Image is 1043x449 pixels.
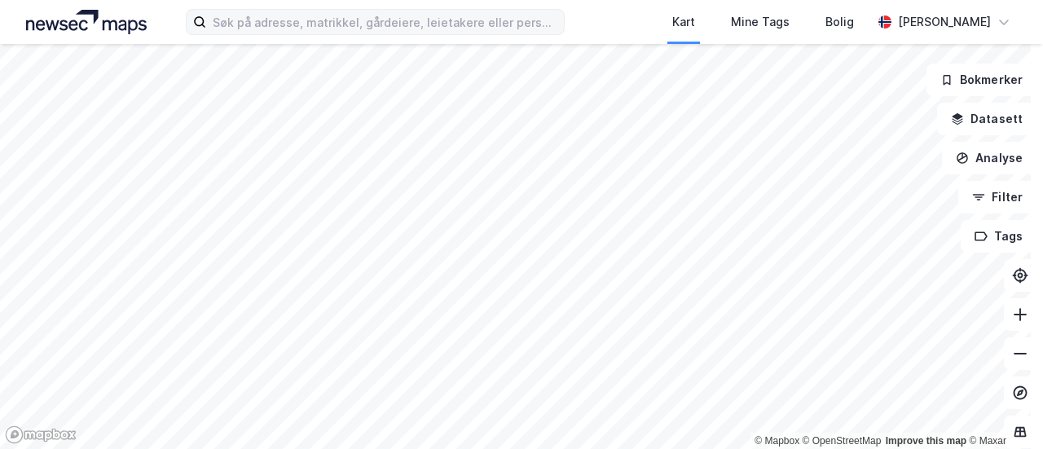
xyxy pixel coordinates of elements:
div: Bolig [825,12,854,32]
img: logo.a4113a55bc3d86da70a041830d287a7e.svg [26,10,147,34]
div: Mine Tags [731,12,790,32]
div: Kontrollprogram for chat [962,371,1043,449]
input: Søk på adresse, matrikkel, gårdeiere, leietakere eller personer [206,10,564,34]
div: [PERSON_NAME] [898,12,991,32]
iframe: Chat Widget [962,371,1043,449]
div: Kart [672,12,695,32]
